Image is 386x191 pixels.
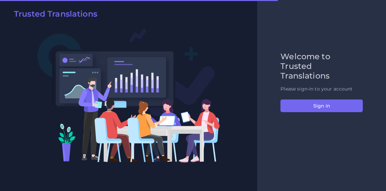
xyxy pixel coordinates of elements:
img: Login V2 [37,28,220,163]
h2: Trusted Translations [14,9,97,19]
h2: Welcome to Trusted Translations [280,52,363,81]
p: Please sign-in to your account [280,86,363,93]
button: Sign in [280,99,363,112]
a: Trusted Translations [9,9,97,21]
